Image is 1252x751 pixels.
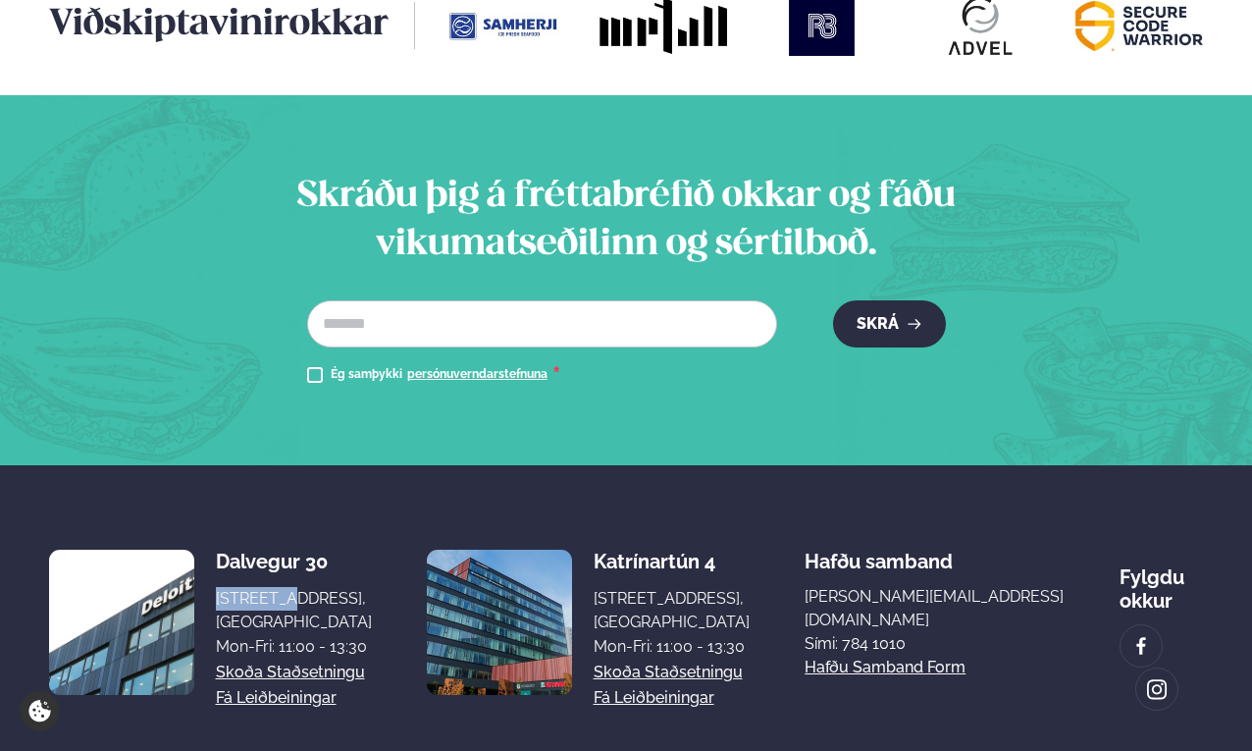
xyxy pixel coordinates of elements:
[49,550,194,695] img: image alt
[1121,625,1162,667] a: image alt
[594,661,743,684] a: Skoða staðsetningu
[1120,550,1203,613] div: Fylgdu okkur
[427,550,572,695] img: image alt
[805,632,1064,656] p: Sími: 784 1010
[805,656,965,679] a: Hafðu samband form
[216,550,372,573] div: Dalvegur 30
[1130,635,1152,658] img: image alt
[805,534,953,573] span: Hafðu samband
[240,174,1013,268] h2: Skráðu þig á fréttabréfið okkar og fáðu vikumatseðilinn og sértilboð.
[20,691,60,731] a: Cookie settings
[805,585,1064,632] a: [PERSON_NAME][EMAIL_ADDRESS][DOMAIN_NAME]
[1136,669,1177,710] a: image alt
[833,300,946,348] button: Skrá
[1146,678,1168,701] img: image alt
[216,661,365,684] a: Skoða staðsetningu
[594,635,750,659] div: Mon-Fri: 11:00 - 13:30
[407,367,548,383] a: persónuverndarstefnuna
[331,363,560,387] div: Ég samþykki
[49,8,289,42] span: Viðskiptavinir
[49,2,415,49] h3: okkar
[594,587,750,634] div: [STREET_ADDRESS], [GEOGRAPHIC_DATA]
[216,635,372,659] div: Mon-Fri: 11:00 - 13:30
[594,550,750,573] div: Katrínartún 4
[216,587,372,634] div: [STREET_ADDRESS], [GEOGRAPHIC_DATA]
[594,686,714,710] a: Fá leiðbeiningar
[216,686,337,710] a: Fá leiðbeiningar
